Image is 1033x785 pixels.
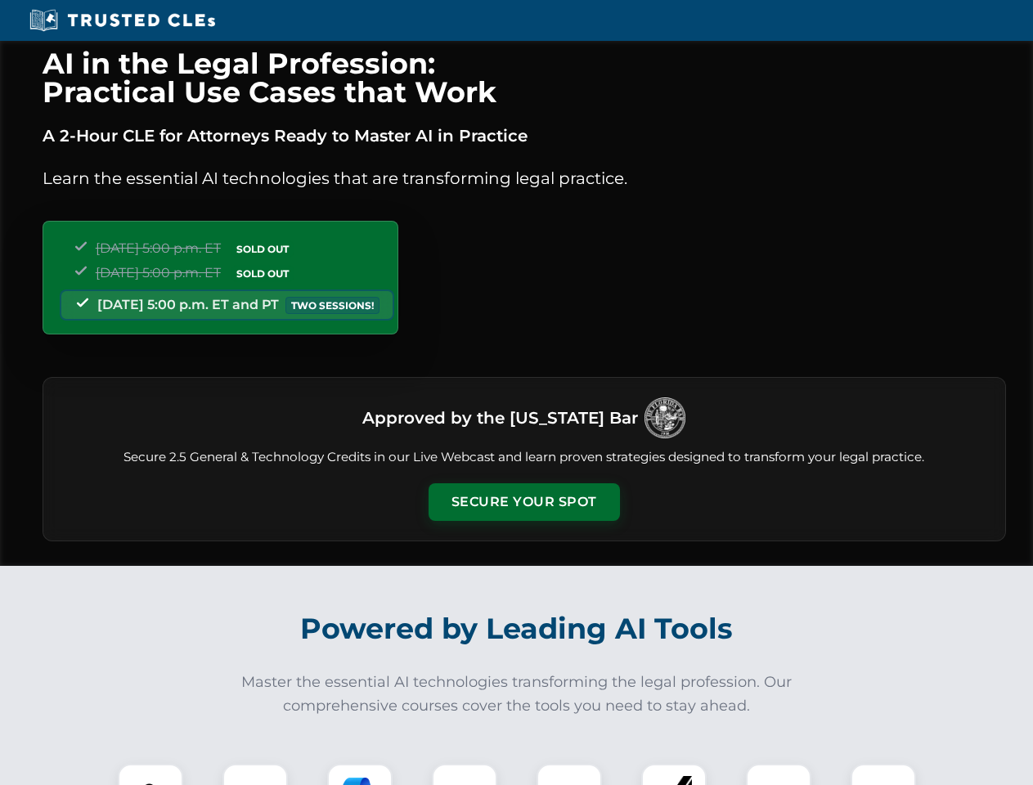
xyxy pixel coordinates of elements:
span: SOLD OUT [231,240,294,258]
p: Master the essential AI technologies transforming the legal profession. Our comprehensive courses... [231,671,803,718]
h3: Approved by the [US_STATE] Bar [362,403,638,433]
button: Secure Your Spot [429,483,620,521]
h1: AI in the Legal Profession: Practical Use Cases that Work [43,49,1006,106]
img: Logo [645,397,685,438]
p: Learn the essential AI technologies that are transforming legal practice. [43,165,1006,191]
span: [DATE] 5:00 p.m. ET [96,265,221,280]
span: SOLD OUT [231,265,294,282]
p: A 2-Hour CLE for Attorneys Ready to Master AI in Practice [43,123,1006,149]
h2: Powered by Leading AI Tools [64,600,970,657]
span: [DATE] 5:00 p.m. ET [96,240,221,256]
img: Trusted CLEs [25,8,220,33]
p: Secure 2.5 General & Technology Credits in our Live Webcast and learn proven strategies designed ... [63,448,986,467]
